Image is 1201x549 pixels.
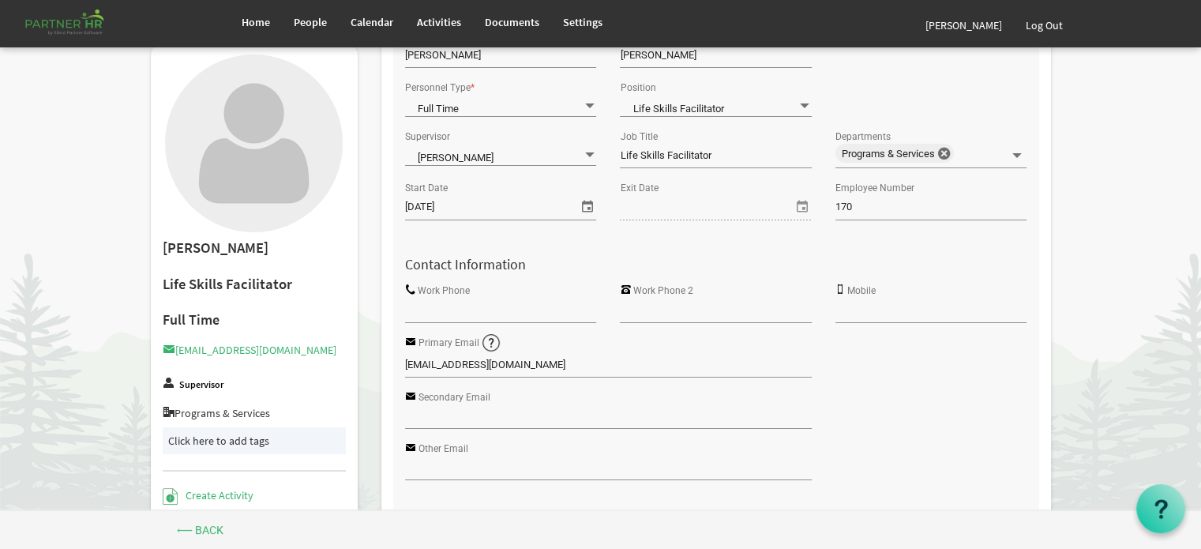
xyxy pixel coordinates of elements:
label: Secondary Email [418,393,490,403]
label: Supervisor [405,132,450,142]
div: Click here to add tags [168,433,341,449]
img: User with no profile picture [165,55,343,232]
h4: Contact Information [393,257,1039,273]
a: Create Activity [163,488,253,502]
label: Exit Date [620,183,658,194]
span: select [577,196,596,216]
label: Job Title [620,132,657,142]
h2: Life Skills Facilitator [163,276,347,293]
span: select [793,196,812,216]
a: [EMAIL_ADDRESS][DOMAIN_NAME] [163,343,336,357]
span: Programs & Services [842,148,938,160]
span: Programs & Services [835,144,954,163]
label: Departments [835,132,891,142]
label: Other Email [418,444,468,454]
img: question-sm.png [482,333,501,353]
label: Employee Number [835,183,914,194]
label: Work Phone 2 [632,286,692,296]
h5: Programs & Services [163,407,347,419]
img: Create Activity [163,488,178,505]
a: Log Out [1014,3,1075,47]
span: Home [242,15,270,29]
label: Position [620,83,655,93]
label: Supervisor [179,380,223,390]
span: People [294,15,327,29]
label: Mobile [847,286,876,296]
span: Settings [563,15,602,29]
h4: Full Time [163,312,347,328]
a: [PERSON_NAME] [914,3,1014,47]
span: Documents [485,15,539,29]
label: Personnel Type [405,83,471,93]
label: Work Phone [418,286,470,296]
span: Activities [417,15,461,29]
label: Primary Email [418,338,479,348]
label: Start Date [405,183,448,194]
span: Calendar [351,15,393,29]
h2: [PERSON_NAME] [163,240,347,257]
